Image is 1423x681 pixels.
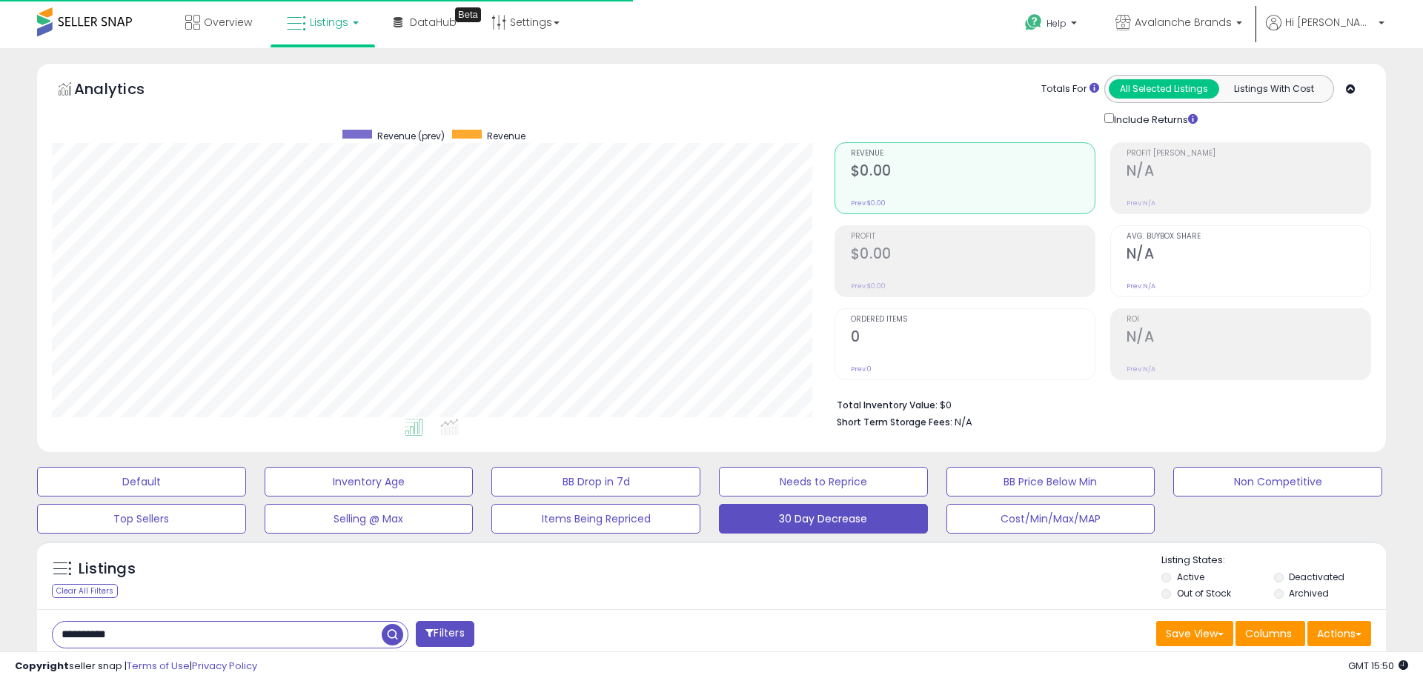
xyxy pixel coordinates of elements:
h2: N/A [1127,245,1370,265]
h2: N/A [1127,328,1370,348]
div: Totals For [1041,82,1099,96]
span: N/A [955,415,972,429]
h2: $0.00 [851,162,1095,182]
h5: Analytics [74,79,173,103]
b: Short Term Storage Fees: [837,416,952,428]
span: Profit [PERSON_NAME] [1127,150,1370,158]
h2: 0 [851,328,1095,348]
span: Revenue (prev) [377,130,445,142]
label: Out of Stock [1177,587,1231,599]
button: Needs to Reprice [719,467,928,496]
small: Prev: $0.00 [851,199,886,207]
button: Cost/Min/Max/MAP [946,504,1155,534]
li: $0 [837,395,1360,413]
div: Include Returns [1093,110,1215,127]
h5: Listings [79,559,136,579]
button: Inventory Age [265,467,474,496]
span: 2025-09-11 15:50 GMT [1348,659,1408,673]
small: Prev: N/A [1127,199,1155,207]
strong: Copyright [15,659,69,673]
span: ROI [1127,316,1370,324]
span: Profit [851,233,1095,241]
span: Help [1046,17,1067,30]
small: Prev: N/A [1127,365,1155,373]
div: seller snap | | [15,660,257,674]
a: Hi [PERSON_NAME] [1266,15,1384,48]
a: Terms of Use [127,659,190,673]
button: Actions [1307,621,1371,646]
button: Columns [1235,621,1305,646]
span: Avg. Buybox Share [1127,233,1370,241]
label: Active [1177,571,1204,583]
a: Help [1013,2,1092,48]
span: DataHub [410,15,457,30]
small: Prev: N/A [1127,282,1155,290]
button: Default [37,467,246,496]
div: Clear All Filters [52,584,118,598]
label: Archived [1289,587,1329,599]
button: Top Sellers [37,504,246,534]
span: Overview [204,15,252,30]
button: 30 Day Decrease [719,504,928,534]
h2: N/A [1127,162,1370,182]
span: Hi [PERSON_NAME] [1285,15,1374,30]
label: Deactivated [1289,571,1344,583]
span: Listings [310,15,348,30]
button: Items Being Repriced [491,504,700,534]
button: Non Competitive [1173,467,1382,496]
button: Selling @ Max [265,504,474,534]
b: Total Inventory Value: [837,399,938,411]
span: Columns [1245,626,1292,641]
span: Avalanche Brands [1135,15,1232,30]
small: Prev: $0.00 [851,282,886,290]
small: Prev: 0 [851,365,872,373]
a: Privacy Policy [192,659,257,673]
h2: $0.00 [851,245,1095,265]
div: Tooltip anchor [455,7,481,22]
span: Revenue [487,130,525,142]
span: Ordered Items [851,316,1095,324]
button: Save View [1156,621,1233,646]
p: Listing States: [1161,554,1385,568]
button: Filters [416,621,474,647]
button: BB Price Below Min [946,467,1155,496]
button: Listings With Cost [1218,79,1329,99]
i: Get Help [1024,13,1043,32]
button: BB Drop in 7d [491,467,700,496]
span: Revenue [851,150,1095,158]
button: All Selected Listings [1109,79,1219,99]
